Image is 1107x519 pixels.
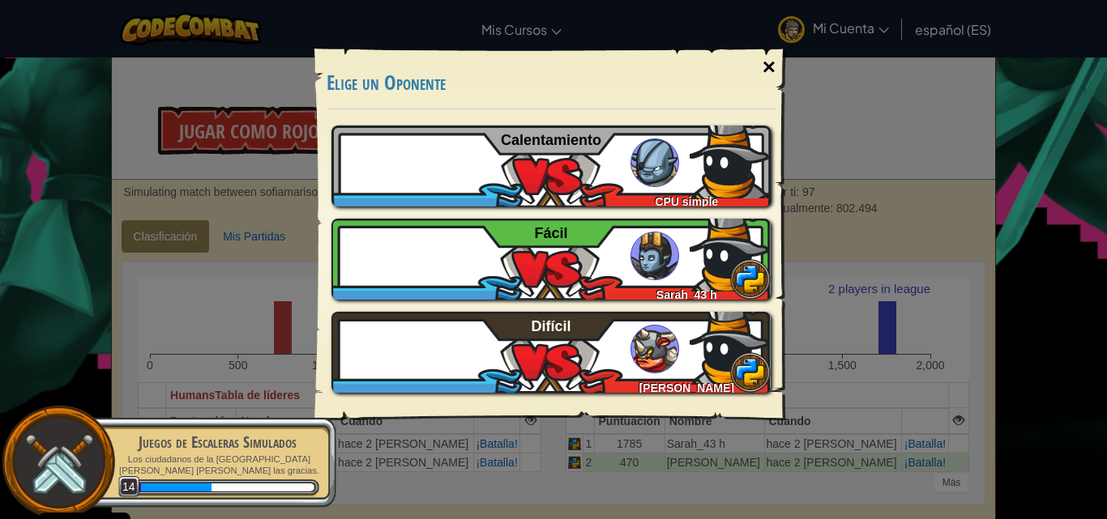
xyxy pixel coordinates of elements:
[331,219,771,300] a: Sarah_43 h
[115,453,319,477] p: Los ciudadanos de la [GEOGRAPHIC_DATA][PERSON_NAME] [PERSON_NAME] las gracias.
[535,225,568,241] span: Fácil
[532,318,571,334] span: Difícil
[327,72,776,94] h3: Elige un Oponente
[630,138,679,187] img: ogres_ladder_tutorial.png
[656,288,717,301] span: Sarah_43 h
[655,195,718,208] span: CPU simple
[331,125,771,206] a: CPU simple
[118,476,140,498] span: 14
[22,426,96,500] img: swords.png
[690,211,771,291] img: lAdBPQAAAAZJREFUAwDurxamccv0MgAAAABJRU5ErkJggg==
[115,431,319,453] div: Juegos de Escaleras Simulados
[630,325,679,373] img: ogres_ladder_hard.png
[690,117,771,198] img: lAdBPQAAAAZJREFUAwDurxamccv0MgAAAABJRU5ErkJggg==
[639,381,733,394] span: [PERSON_NAME]
[331,312,771,393] a: [PERSON_NAME]
[690,304,771,385] img: lAdBPQAAAAZJREFUAwDurxamccv0MgAAAABJRU5ErkJggg==
[750,44,788,91] div: ×
[501,132,601,148] span: Calentamiento
[630,232,679,280] img: ogres_ladder_easy.png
